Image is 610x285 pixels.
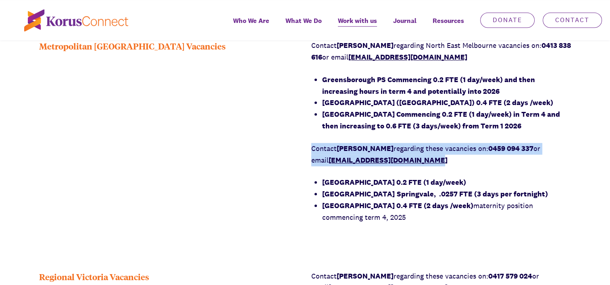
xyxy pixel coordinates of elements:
strong: Greensborough PS Commencing 0.2 FTE (1 day/week) and then increasing hours in term 4 and potentia... [322,75,535,96]
strong: [GEOGRAPHIC_DATA] [322,189,395,198]
strong: 0417 579 024 [488,271,532,281]
span: Who We Are [233,15,269,27]
div: Metropolitan [GEOGRAPHIC_DATA] Vacancies [39,40,299,234]
span: Work with us [338,15,377,27]
a: [EMAIL_ADDRESS][DOMAIN_NAME] [348,52,467,62]
strong: 0459 094 337 [488,144,533,153]
a: [EMAIL_ADDRESS][DOMAIN_NAME] [329,155,448,165]
span: What We Do [285,15,322,27]
strong: [PERSON_NAME] [337,144,393,153]
a: Journal [385,11,425,40]
a: What We Do [277,11,330,40]
strong: Springvale, .0257 FTE (3 days per fortnight) [397,189,548,198]
div: Resources [425,11,472,40]
p: Contact regarding North East Melbourne vacancies on: or email [311,40,571,63]
a: Donate [480,12,535,28]
strong: [GEOGRAPHIC_DATA] 0.2 FTE (1 day/week) [322,178,466,187]
img: korus-connect%2Fc5177985-88d5-491d-9cd7-4a1febad1357_logo.svg [24,9,128,31]
li: maternity position commencing term 4, 2025 [322,200,571,223]
strong: [GEOGRAPHIC_DATA] Commencing 0.2 FTE (1 day/week) in Term 4 and then increasing to 0.6 FTE (3 day... [322,109,560,130]
strong: 0413 838 616 [311,41,571,62]
p: Contact regarding these vacancies on: or email [311,143,571,166]
a: Work with us [330,11,385,40]
strong: [GEOGRAPHIC_DATA] 0.4 FTE (2 days /week) [322,201,473,210]
a: Who We Are [225,11,277,40]
a: Contact [543,12,602,28]
span: Journal [393,15,416,27]
strong: [PERSON_NAME] [337,41,393,50]
strong: [PERSON_NAME] [337,271,393,281]
strong: [GEOGRAPHIC_DATA] ([GEOGRAPHIC_DATA]) 0.4 FTE (2 days /week) [322,98,553,107]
